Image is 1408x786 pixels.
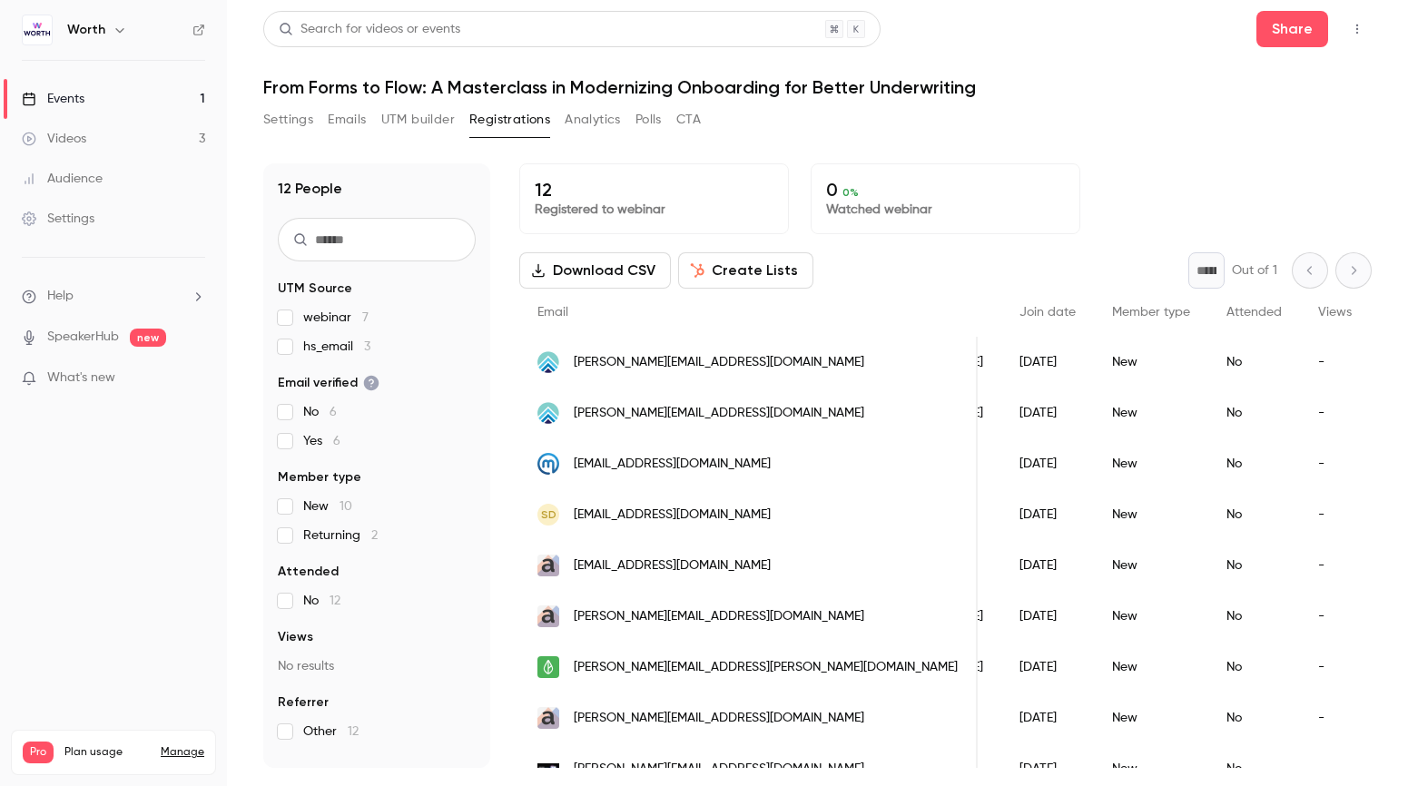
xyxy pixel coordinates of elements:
[1094,489,1208,540] div: New
[1094,591,1208,642] div: New
[330,406,337,418] span: 6
[1001,489,1094,540] div: [DATE]
[537,453,559,475] img: monerepay.com
[22,287,205,306] li: help-dropdown-opener
[1094,337,1208,388] div: New
[303,432,340,450] span: Yes
[678,252,813,289] button: Create Lists
[537,402,559,424] img: ascentpaymentsolutions.com
[1300,642,1370,693] div: -
[333,435,340,447] span: 6
[1300,388,1370,438] div: -
[537,306,568,319] span: Email
[1094,693,1208,743] div: New
[537,555,559,576] img: ascenditt.com
[1300,337,1370,388] div: -
[574,455,771,474] span: [EMAIL_ADDRESS][DOMAIN_NAME]
[278,374,379,392] span: Email verified
[64,745,150,760] span: Plan usage
[541,506,556,523] span: SD
[303,309,369,327] span: webinar
[1208,540,1300,591] div: No
[22,130,86,148] div: Videos
[278,280,476,741] section: facet-groups
[574,709,864,728] span: [PERSON_NAME][EMAIL_ADDRESS][DOMAIN_NAME]
[469,105,550,134] button: Registrations
[826,201,1065,219] p: Watched webinar
[1208,489,1300,540] div: No
[278,628,313,646] span: Views
[1300,693,1370,743] div: -
[1001,642,1094,693] div: [DATE]
[574,556,771,575] span: [EMAIL_ADDRESS][DOMAIN_NAME]
[1019,306,1076,319] span: Join date
[574,353,864,372] span: [PERSON_NAME][EMAIL_ADDRESS][DOMAIN_NAME]
[574,760,864,779] span: [PERSON_NAME][EMAIL_ADDRESS][DOMAIN_NAME]
[1208,642,1300,693] div: No
[1232,261,1277,280] p: Out of 1
[1094,642,1208,693] div: New
[278,280,352,298] span: UTM Source
[263,105,313,134] button: Settings
[303,403,337,421] span: No
[1094,438,1208,489] div: New
[1208,591,1300,642] div: No
[1001,693,1094,743] div: [DATE]
[1300,438,1370,489] div: -
[371,529,378,542] span: 2
[330,594,340,607] span: 12
[362,311,369,324] span: 7
[303,592,340,610] span: No
[303,722,359,741] span: Other
[1208,337,1300,388] div: No
[826,179,1065,201] p: 0
[23,742,54,763] span: Pro
[1318,306,1352,319] span: Views
[23,15,52,44] img: Worth
[22,210,94,228] div: Settings
[47,368,115,388] span: What's new
[1300,591,1370,642] div: -
[22,90,84,108] div: Events
[1300,489,1370,540] div: -
[364,340,370,353] span: 3
[537,656,559,678] img: branchapp.com
[537,707,559,729] img: ascenditt.com
[1094,388,1208,438] div: New
[635,105,662,134] button: Polls
[574,404,864,423] span: [PERSON_NAME][EMAIL_ADDRESS][DOMAIN_NAME]
[1208,388,1300,438] div: No
[303,497,352,516] span: New
[1094,540,1208,591] div: New
[340,500,352,513] span: 10
[1208,438,1300,489] div: No
[303,526,378,545] span: Returning
[1112,306,1190,319] span: Member type
[183,370,205,387] iframe: Noticeable Trigger
[67,21,105,39] h6: Worth
[537,351,559,373] img: ascentpaymentsolutions.com
[278,693,329,712] span: Referrer
[22,170,103,188] div: Audience
[47,328,119,347] a: SpeakerHub
[842,186,859,199] span: 0 %
[1208,693,1300,743] div: No
[278,657,476,675] p: No results
[279,20,460,39] div: Search for videos or events
[278,563,339,581] span: Attended
[278,178,342,200] h1: 12 People
[574,658,958,677] span: [PERSON_NAME][EMAIL_ADDRESS][PERSON_NAME][DOMAIN_NAME]
[537,763,559,775] img: joinworth.com
[1001,337,1094,388] div: [DATE]
[535,179,773,201] p: 12
[161,745,204,760] a: Manage
[1300,540,1370,591] div: -
[676,105,701,134] button: CTA
[1001,438,1094,489] div: [DATE]
[47,287,74,306] span: Help
[1001,388,1094,438] div: [DATE]
[328,105,366,134] button: Emails
[519,252,671,289] button: Download CSV
[537,605,559,627] img: ascenditt.com
[1226,306,1282,319] span: Attended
